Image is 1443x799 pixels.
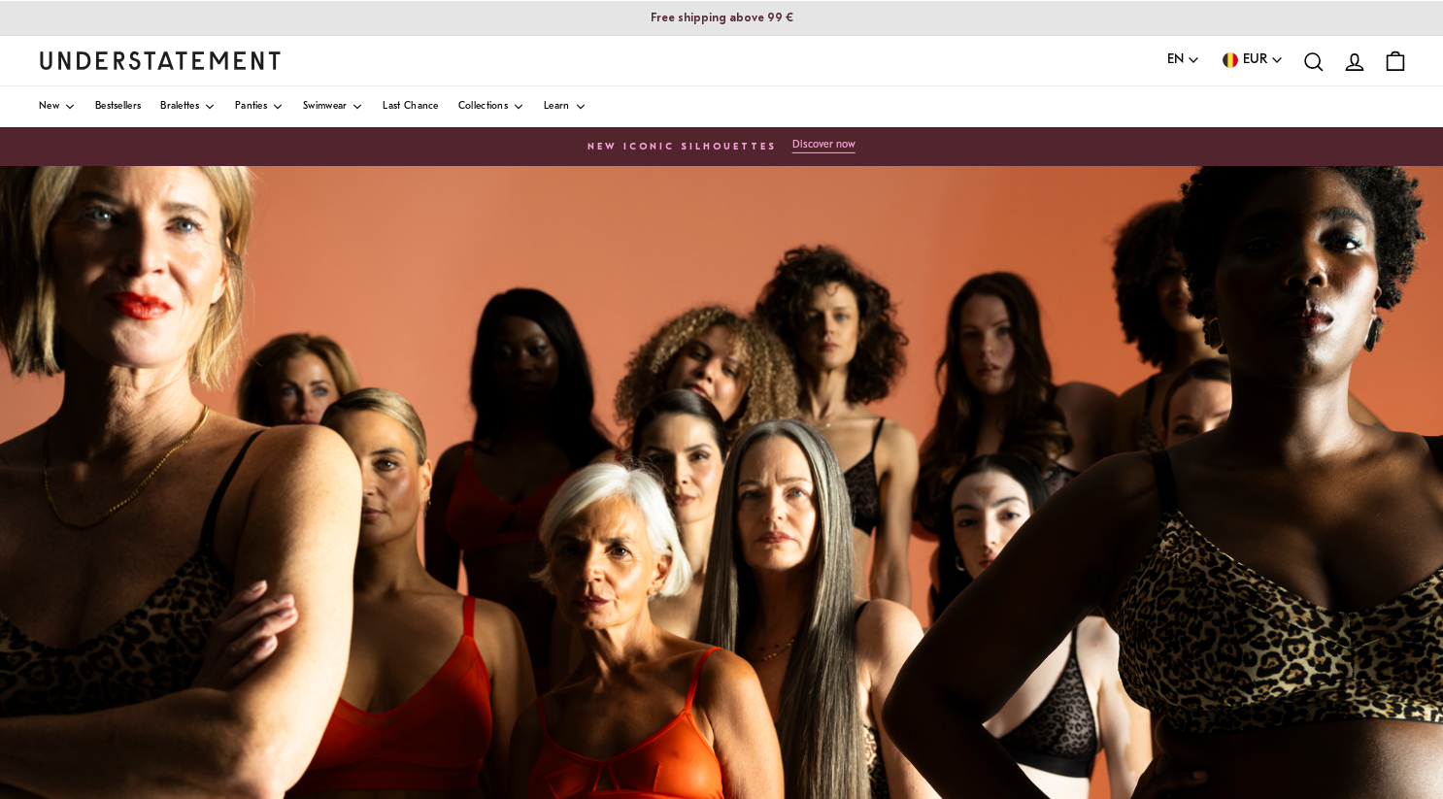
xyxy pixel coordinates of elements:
button: EUR [1220,50,1284,71]
a: New [39,86,76,127]
span: New [39,102,59,112]
a: New Iconic Silhouettes Discover now [19,133,1424,160]
span: Panties [235,102,267,112]
span: Swimwear [303,102,347,112]
span: Bralettes [160,102,199,112]
p: Discover now [792,139,856,151]
a: Bestsellers [95,86,141,127]
span: Last Chance [383,102,438,112]
span: Collections [458,102,508,112]
a: Bralettes [160,86,216,127]
a: Panties [235,86,284,127]
h6: New Iconic Silhouettes [587,142,776,153]
span: Learn [544,102,570,112]
a: Collections [458,86,524,127]
a: Last Chance [383,86,438,127]
button: EN [1167,50,1200,71]
span: Bestsellers [95,102,141,112]
span: EN [1167,50,1184,71]
a: Understatement Homepage [39,51,282,69]
a: Swimwear [303,86,363,127]
a: Learn [544,86,587,127]
span: EUR [1243,50,1267,71]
